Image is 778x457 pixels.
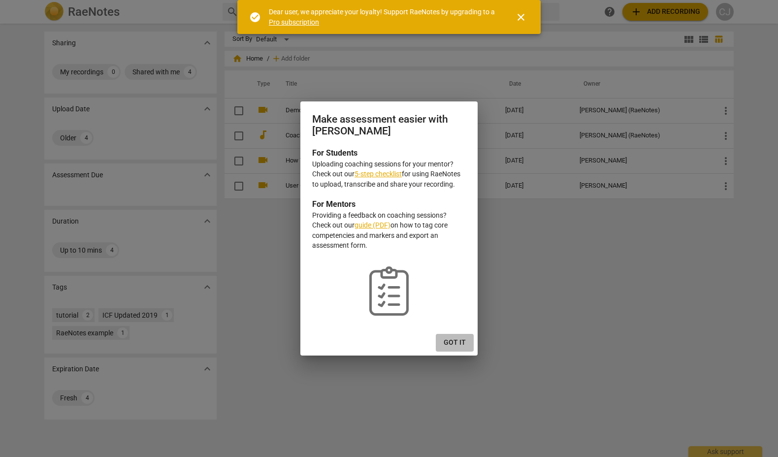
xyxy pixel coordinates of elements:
span: check_circle [249,11,261,23]
button: Close [509,5,533,29]
a: Pro subscription [269,18,319,26]
span: close [515,11,527,23]
p: Uploading coaching sessions for your mentor? Check out our for using RaeNotes to upload, transcri... [312,159,466,190]
a: guide (PDF) [355,221,390,229]
b: For Students [312,148,357,158]
div: Dear user, we appreciate your loyalty! Support RaeNotes by upgrading to a [269,7,497,27]
h2: Make assessment easier with [PERSON_NAME] [312,113,466,137]
b: For Mentors [312,199,356,209]
p: Providing a feedback on coaching sessions? Check out our on how to tag core competencies and mark... [312,210,466,251]
button: Got it [436,334,474,352]
a: 5-step checklist [355,170,402,178]
span: Got it [444,338,466,348]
